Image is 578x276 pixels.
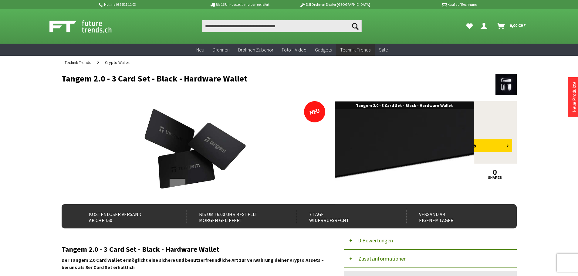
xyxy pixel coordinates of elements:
[571,81,577,112] a: Neue Produkte
[234,44,278,56] a: Drohnen Zubehör
[336,44,375,56] a: Technik-Trends
[196,47,204,53] span: Neu
[208,44,234,56] a: Drohnen
[344,231,517,250] button: 0 Bewertungen
[77,209,174,224] div: Kostenloser Versand ab CHF 150
[102,56,133,69] a: Crypto Wallet
[495,20,529,32] a: Warenkorb
[474,176,516,180] a: shares
[315,47,332,53] span: Gadgets
[62,257,324,270] strong: Der Tangem 2.0 Card Wallet ermöglicht eine sichere und benutzerfreundliche Art zur Verwahrung dei...
[65,60,91,65] span: Technik-Trends
[311,44,336,56] a: Gadgets
[238,47,273,53] span: Drohnen Zubehör
[349,20,362,32] button: Suchen
[297,209,394,224] div: 7 Tage Widerrufsrecht
[287,1,382,8] p: DJI Drohnen Dealer [GEOGRAPHIC_DATA]
[202,20,362,32] input: Produkt, Marke, Kategorie, EAN, Artikelnummer…
[510,21,526,30] span: 0,00 CHF
[375,44,392,56] a: Sale
[49,19,125,34] img: Shop Futuretrends - zur Startseite wechseln
[213,47,230,53] span: Drohnen
[356,103,453,108] span: Tangem 2.0 - 3 Card Set - Black - Hardware Wallet
[282,47,306,53] span: Foto + Video
[134,101,252,198] img: Tangem 2.0 - 3 Card Set - Black - Hardware Wallet
[278,44,311,56] a: Foto + Video
[192,44,208,56] a: Neu
[407,209,503,224] div: Versand ab eigenem Lager
[62,56,94,69] a: Technik-Trends
[382,1,477,8] p: Kauf auf Rechnung
[193,1,287,8] p: Bis 16 Uhr bestellt, morgen geliefert.
[62,74,426,83] h1: Tangem 2.0 - 3 Card Set - Black - Hardware Wallet
[98,1,193,8] p: Hotline 032 511 11 03
[495,74,517,95] img: Tangem
[463,20,476,32] a: Meine Favoriten
[187,209,283,224] div: Bis um 16:00 Uhr bestellt Morgen geliefert
[379,47,388,53] span: Sale
[340,47,370,53] span: Technik-Trends
[478,20,492,32] a: Dein Konto
[474,169,516,176] a: 0
[62,245,326,253] h2: Tangem 2.0 - 3 Card Set - Black - Hardware Wallet
[344,250,517,268] button: Zusatzinformationen
[105,60,130,65] span: Crypto Wallet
